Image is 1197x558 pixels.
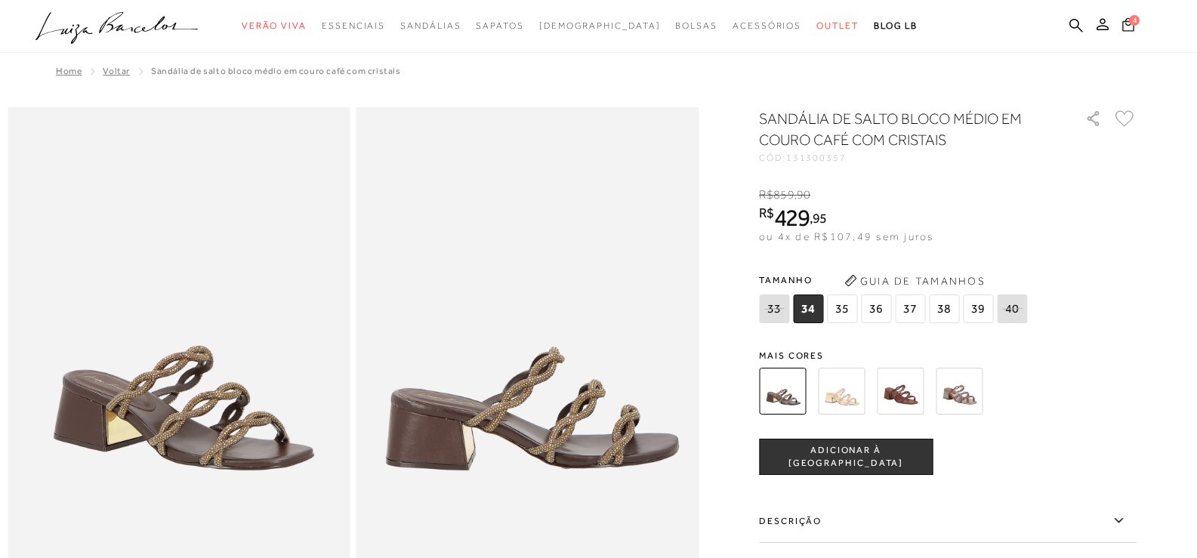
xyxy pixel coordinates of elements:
[400,20,461,31] span: Sandálias
[151,66,401,76] span: SANDÁLIA DE SALTO BLOCO MÉDIO EM COURO CAFÉ COM CRISTAIS
[759,108,1042,150] h1: SANDÁLIA DE SALTO BLOCO MÉDIO EM COURO CAFÉ COM CRISTAIS
[759,499,1137,543] label: Descrição
[929,294,959,323] span: 38
[733,20,801,31] span: Acessórios
[773,188,794,202] span: 859
[733,12,801,40] a: categoryNavScreenReaderText
[1129,15,1140,26] span: 4
[322,20,385,31] span: Essenciais
[997,294,1027,323] span: 40
[895,294,925,323] span: 37
[861,294,891,323] span: 36
[797,188,810,202] span: 90
[839,269,990,293] button: Guia de Tamanhos
[759,153,1061,162] div: CÓD:
[816,20,859,31] span: Outlet
[539,20,661,31] span: [DEMOGRAPHIC_DATA]
[400,12,461,40] a: categoryNavScreenReaderText
[786,153,847,163] span: 131300357
[476,12,523,40] a: categoryNavScreenReaderText
[675,20,717,31] span: Bolsas
[759,206,774,220] i: R$
[794,188,811,202] i: ,
[936,368,983,415] img: Sandália salto médio tiras torcidas cristais dourado
[1118,17,1139,37] button: 4
[103,66,130,76] a: Voltar
[759,269,1031,291] span: Tamanho
[760,444,932,470] span: ADICIONAR À [GEOGRAPHIC_DATA]
[476,20,523,31] span: Sapatos
[793,294,823,323] span: 34
[759,188,773,202] i: R$
[813,210,827,226] span: 95
[242,20,307,31] span: Verão Viva
[759,230,933,242] span: ou 4x de R$107,49 sem juros
[874,20,918,31] span: BLOG LB
[759,294,789,323] span: 33
[874,12,918,40] a: BLOG LB
[827,294,857,323] span: 35
[816,12,859,40] a: categoryNavScreenReaderText
[56,66,82,76] a: Home
[759,368,806,415] img: SANDÁLIA DE SALTO BLOCO MÉDIO EM COURO CAFÉ COM CRISTAIS
[675,12,717,40] a: categoryNavScreenReaderText
[818,368,865,415] img: SANDÁLIA DE SALTO BLOCO MÉDIO EM METALIZADO OURO COM CRISTAIS
[322,12,385,40] a: categoryNavScreenReaderText
[539,12,661,40] a: noSubCategoriesText
[877,368,924,415] img: Sandália salto médio tiras torcidas cristais castanho
[810,211,827,225] i: ,
[963,294,993,323] span: 39
[774,204,810,231] span: 429
[242,12,307,40] a: categoryNavScreenReaderText
[759,351,1137,360] span: Mais cores
[759,439,933,475] button: ADICIONAR À [GEOGRAPHIC_DATA]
